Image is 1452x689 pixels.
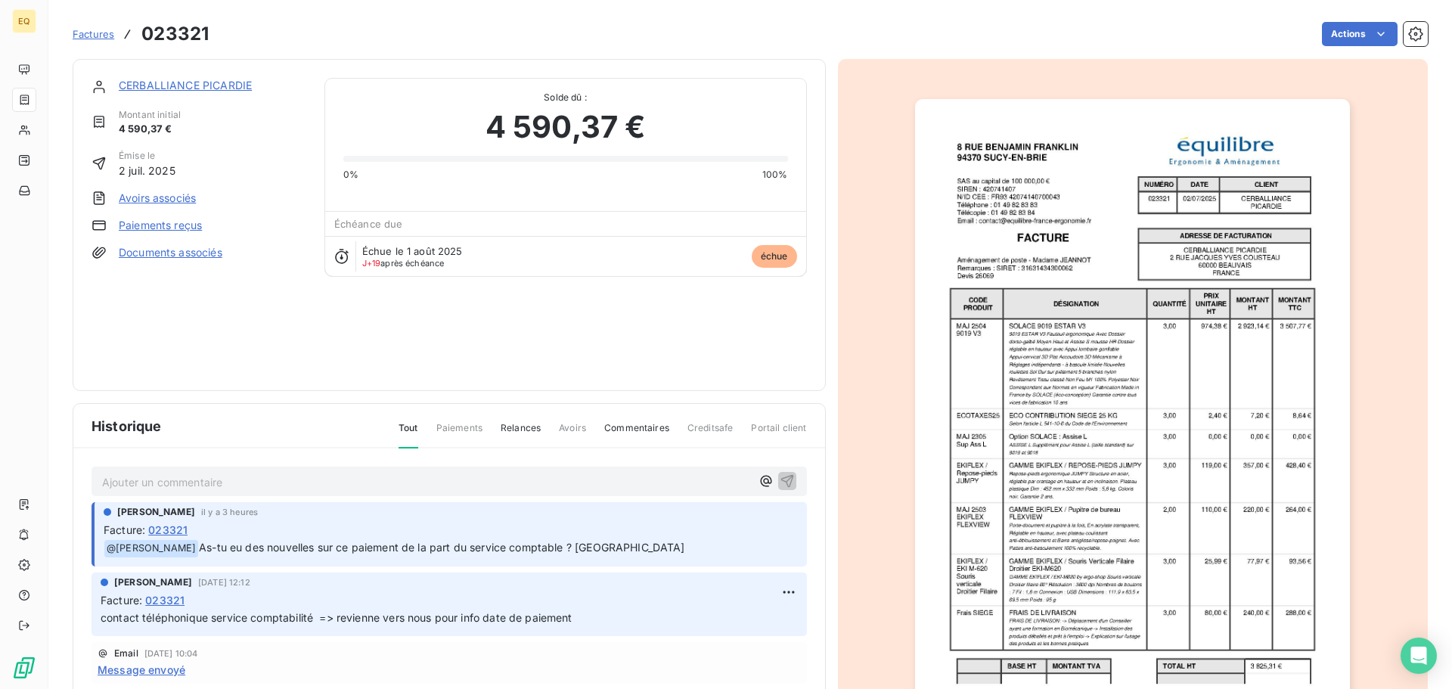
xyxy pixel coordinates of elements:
span: Avoirs [559,421,586,447]
span: Échéance due [334,218,403,230]
span: 4 590,37 € [486,104,646,150]
span: Relances [501,421,541,447]
span: 100% [762,168,788,182]
button: Actions [1322,22,1398,46]
span: Factures [73,28,114,40]
img: Logo LeanPay [12,656,36,680]
span: Portail client [751,421,806,447]
span: [PERSON_NAME] [117,505,195,519]
span: 023321 [145,592,185,608]
div: EQ [12,9,36,33]
span: Tout [399,421,418,448]
span: 023321 [148,522,188,538]
a: Factures [73,26,114,42]
span: [DATE] 12:12 [198,578,250,587]
span: [DATE] 10:04 [144,649,198,658]
span: As-tu eu des nouvelles sur ce paiement de la part du service comptable ? [GEOGRAPHIC_DATA] [199,541,685,554]
h3: 023321 [141,20,209,48]
span: [PERSON_NAME] [114,576,192,589]
a: Avoirs associés [119,191,196,206]
a: CERBALLIANCE PICARDIE [119,79,252,92]
a: Documents associés [119,245,222,260]
span: contact téléphonique service comptabilité => revienne vers nous pour info date de paiement [101,611,572,624]
span: 4 590,37 € [119,122,181,137]
span: Solde dû : [343,91,788,104]
span: Émise le [119,149,175,163]
div: Open Intercom Messenger [1401,638,1437,674]
span: Échue le 1 août 2025 [362,245,463,257]
span: Message envoyé [98,662,185,678]
span: après échéance [362,259,445,268]
span: Creditsafe [687,421,734,447]
span: Facture : [104,522,145,538]
span: Commentaires [604,421,669,447]
span: @ [PERSON_NAME] [104,540,198,557]
span: Facture : [101,592,142,608]
span: 0% [343,168,358,182]
span: 2 juil. 2025 [119,163,175,178]
span: Email [114,649,138,658]
span: Paiements [436,421,482,447]
span: échue [752,245,797,268]
span: il y a 3 heures [201,507,258,517]
span: Historique [92,416,162,436]
a: Paiements reçus [119,218,202,233]
span: J+19 [362,258,381,268]
span: Montant initial [119,108,181,122]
